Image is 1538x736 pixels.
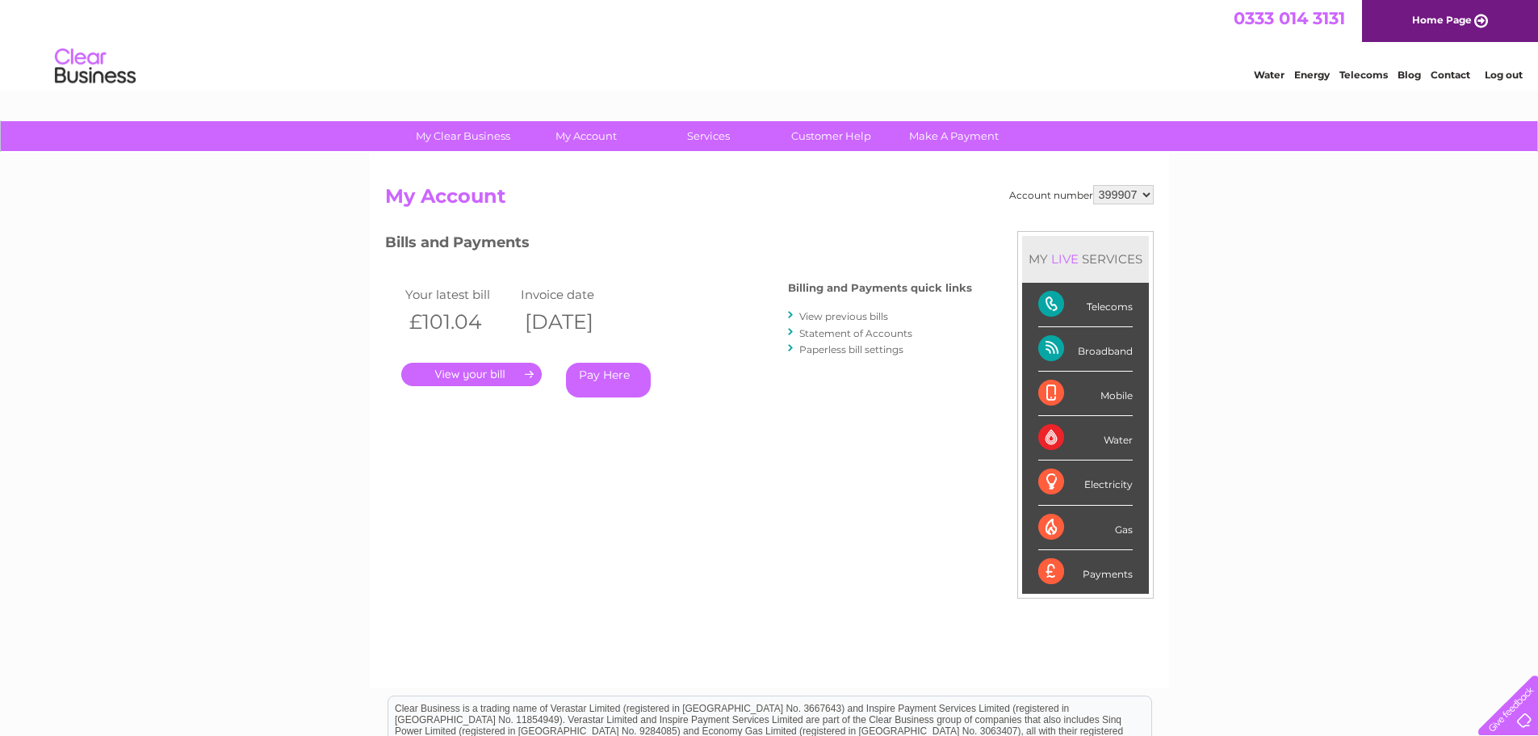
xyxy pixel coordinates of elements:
[54,42,136,91] img: logo.png
[1038,327,1133,372] div: Broadband
[388,9,1151,78] div: Clear Business is a trading name of Verastar Limited (registered in [GEOGRAPHIC_DATA] No. 3667643...
[799,343,903,355] a: Paperless bill settings
[642,121,775,151] a: Services
[1339,69,1388,81] a: Telecoms
[517,284,633,305] td: Invoice date
[1009,185,1154,204] div: Account number
[788,282,972,294] h4: Billing and Payments quick links
[1431,69,1470,81] a: Contact
[396,121,530,151] a: My Clear Business
[1294,69,1330,81] a: Energy
[1038,372,1133,416] div: Mobile
[566,363,651,397] a: Pay Here
[401,305,518,339] th: £101.04
[799,327,912,339] a: Statement of Accounts
[1038,416,1133,461] div: Water
[1485,69,1523,81] a: Log out
[1038,550,1133,594] div: Payments
[1048,251,1082,267] div: LIVE
[401,284,518,305] td: Your latest bill
[887,121,1020,151] a: Make A Payment
[765,121,898,151] a: Customer Help
[799,310,888,322] a: View previous bills
[401,363,542,386] a: .
[385,231,972,259] h3: Bills and Payments
[519,121,652,151] a: My Account
[1038,506,1133,550] div: Gas
[1038,461,1133,505] div: Electricity
[1022,236,1149,282] div: MY SERVICES
[1398,69,1421,81] a: Blog
[385,185,1154,216] h2: My Account
[1038,283,1133,327] div: Telecoms
[517,305,633,339] th: [DATE]
[1234,8,1345,28] a: 0333 014 3131
[1254,69,1284,81] a: Water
